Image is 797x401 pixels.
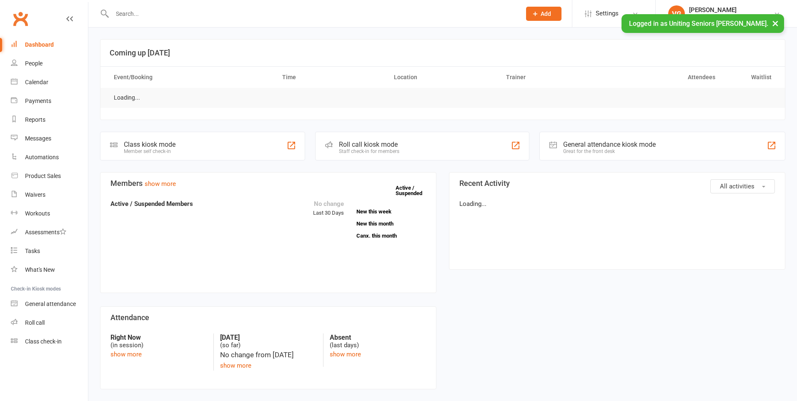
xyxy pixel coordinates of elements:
[11,295,88,313] a: General attendance kiosk mode
[11,242,88,261] a: Tasks
[313,199,344,218] div: Last 30 Days
[668,5,685,22] div: VG
[11,73,88,92] a: Calendar
[689,6,774,14] div: [PERSON_NAME]
[459,199,775,209] p: Loading...
[356,233,426,238] a: Canx. this month
[526,7,561,21] button: Add
[339,148,399,154] div: Staff check-in for members
[220,333,316,349] div: (so far)
[313,199,344,209] div: No change
[220,362,251,369] a: show more
[25,135,51,142] div: Messages
[145,180,176,188] a: show more
[110,200,193,208] strong: Active / Suspended Members
[11,110,88,129] a: Reports
[124,148,175,154] div: Member self check-in
[596,4,619,23] span: Settings
[459,179,775,188] h3: Recent Activity
[25,319,45,326] div: Roll call
[710,179,775,193] button: All activities
[110,179,426,188] h3: Members
[25,266,55,273] div: What's New
[25,191,45,198] div: Waivers
[11,167,88,185] a: Product Sales
[611,67,723,88] th: Attendees
[25,210,50,217] div: Workouts
[396,179,432,202] a: Active / Suspended
[499,67,611,88] th: Trainer
[25,248,40,254] div: Tasks
[106,67,275,88] th: Event/Booking
[25,98,51,104] div: Payments
[110,333,207,349] div: (in session)
[11,129,88,148] a: Messages
[25,173,61,179] div: Product Sales
[11,92,88,110] a: Payments
[110,351,142,358] a: show more
[25,301,76,307] div: General attendance
[10,8,31,29] a: Clubworx
[330,333,426,341] strong: Absent
[25,229,66,236] div: Assessments
[330,333,426,349] div: (last days)
[689,14,774,21] div: Uniting Seniors [PERSON_NAME]
[723,67,779,88] th: Waitlist
[11,54,88,73] a: People
[106,88,148,108] td: Loading...
[386,67,499,88] th: Location
[275,67,387,88] th: Time
[11,332,88,351] a: Class kiosk mode
[25,338,62,345] div: Class check-in
[563,148,656,154] div: Great for the front desk
[25,116,45,123] div: Reports
[629,20,768,28] span: Logged in as Uniting Seniors [PERSON_NAME].
[11,313,88,332] a: Roll call
[768,14,783,32] button: ×
[11,148,88,167] a: Automations
[541,10,551,17] span: Add
[25,41,54,48] div: Dashboard
[110,49,776,57] h3: Coming up [DATE]
[11,204,88,223] a: Workouts
[11,185,88,204] a: Waivers
[11,261,88,279] a: What's New
[110,8,515,20] input: Search...
[110,313,426,322] h3: Attendance
[220,349,316,361] div: No change from [DATE]
[720,183,754,190] span: All activities
[25,154,59,160] div: Automations
[124,140,175,148] div: Class kiosk mode
[25,60,43,67] div: People
[110,333,207,341] strong: Right Now
[339,140,399,148] div: Roll call kiosk mode
[356,209,426,214] a: New this week
[11,35,88,54] a: Dashboard
[356,221,426,226] a: New this month
[220,333,316,341] strong: [DATE]
[25,79,48,85] div: Calendar
[330,351,361,358] a: show more
[563,140,656,148] div: General attendance kiosk mode
[11,223,88,242] a: Assessments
